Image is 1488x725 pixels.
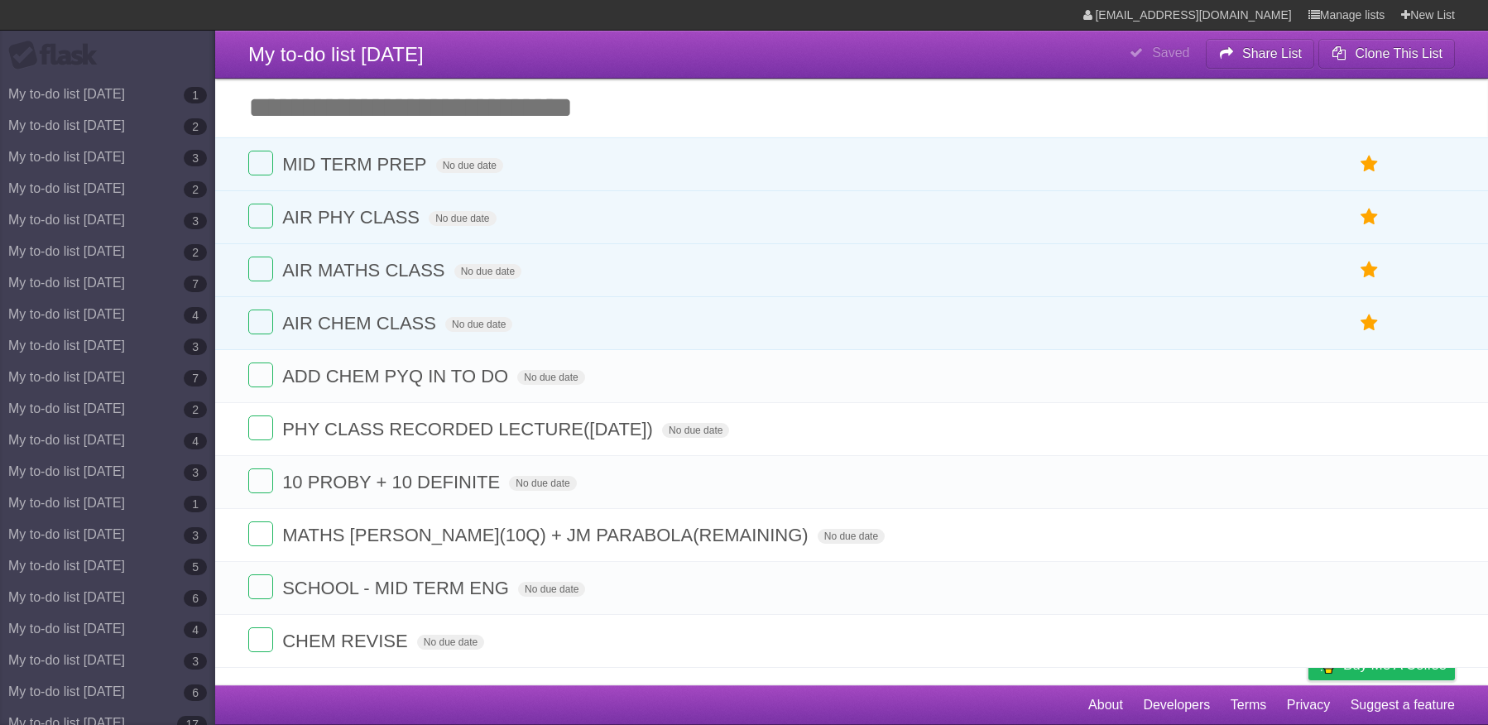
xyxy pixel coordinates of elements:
b: 3 [184,338,207,355]
span: AIR MATHS CLASS [282,260,449,281]
button: Share List [1206,39,1315,69]
span: No due date [436,158,503,173]
span: No due date [429,211,496,226]
label: Done [248,204,273,228]
label: Done [248,151,273,175]
a: About [1088,689,1123,721]
label: Star task [1354,310,1385,337]
b: 1 [184,496,207,512]
b: 7 [184,276,207,292]
div: Flask [8,41,108,70]
b: 3 [184,653,207,670]
label: Done [248,574,273,599]
span: No due date [509,476,576,491]
label: Star task [1354,204,1385,231]
label: Done [248,362,273,387]
b: Share List [1242,46,1302,60]
span: Buy me a coffee [1343,651,1447,679]
b: 4 [184,307,207,324]
label: Done [248,257,273,281]
b: 3 [184,150,207,166]
a: Developers [1143,689,1210,721]
b: 2 [184,401,207,418]
label: Done [248,415,273,440]
b: 3 [184,527,207,544]
span: No due date [518,582,585,597]
span: MATHS [PERSON_NAME](10Q) + JM PARABOLA(REMAINING) [282,525,812,545]
b: 5 [184,559,207,575]
b: Saved [1152,46,1189,60]
span: CHEM REVISE [282,631,412,651]
span: No due date [517,370,584,385]
b: 3 [184,213,207,229]
b: 2 [184,244,207,261]
label: Done [248,627,273,652]
a: Terms [1231,689,1267,721]
span: No due date [454,264,521,279]
b: 7 [184,370,207,387]
label: Done [248,468,273,493]
a: Privacy [1287,689,1330,721]
span: No due date [445,317,512,332]
label: Done [248,521,273,546]
b: 2 [184,118,207,135]
b: 4 [184,622,207,638]
span: ADD CHEM PYQ IN TO DO [282,366,512,387]
span: PHY CLASS RECORDED LECTURE([DATE]) [282,419,657,439]
button: Clone This List [1318,39,1455,69]
span: My to-do list [DATE] [248,43,424,65]
b: 6 [184,684,207,701]
b: 6 [184,590,207,607]
span: No due date [818,529,885,544]
a: Suggest a feature [1351,689,1455,721]
b: 2 [184,181,207,198]
span: AIR PHY CLASS [282,207,424,228]
span: No due date [417,635,484,650]
b: 3 [184,464,207,481]
label: Star task [1354,257,1385,284]
b: 1 [184,87,207,103]
b: Clone This List [1355,46,1442,60]
span: MID TERM PREP [282,154,430,175]
span: No due date [662,423,729,438]
span: 10 PROBY + 10 DEFINITE [282,472,504,492]
label: Done [248,310,273,334]
span: AIR CHEM CLASS [282,313,440,334]
label: Star task [1354,151,1385,178]
b: 4 [184,433,207,449]
span: SCHOOL - MID TERM ENG [282,578,513,598]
